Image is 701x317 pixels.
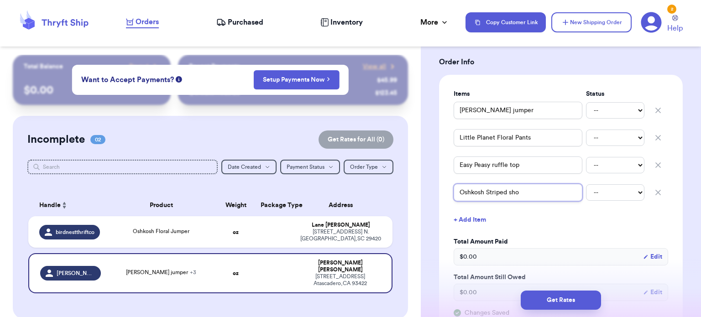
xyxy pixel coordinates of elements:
div: More [420,17,449,28]
h2: Incomplete [27,132,85,147]
button: Date Created [221,160,277,174]
a: Help [667,15,683,34]
span: Payment Status [287,164,324,170]
label: Items [454,89,582,99]
div: 2 [667,5,676,14]
div: Lane [PERSON_NAME] [300,222,382,229]
th: Product [106,194,216,216]
a: Payout [129,62,160,71]
p: Recent Payments [189,62,240,71]
h3: Order Info [439,57,683,68]
p: Total Balance [24,62,63,71]
th: Address [294,194,392,216]
span: Oshkosh Floral Jumper [133,229,189,234]
span: Help [667,23,683,34]
strong: oz [233,270,239,276]
div: [PERSON_NAME] [PERSON_NAME] [300,260,381,273]
span: View all [363,62,386,71]
span: $ 0.00 [460,252,477,261]
span: Date Created [228,164,261,170]
div: [STREET_ADDRESS] N. [GEOGRAPHIC_DATA] , SC 29420 [300,229,382,242]
label: Status [586,89,644,99]
span: Want to Accept Payments? [81,74,174,85]
a: 2 [641,12,662,33]
span: Payout [129,62,149,71]
span: [PERSON_NAME].[PERSON_NAME] [57,270,96,277]
div: [STREET_ADDRESS] Atascadero , CA 93422 [300,273,381,287]
button: Setup Payments Now [253,70,340,89]
span: Inventory [330,17,363,28]
button: Sort ascending [61,200,68,211]
span: birdnestthriftco [56,229,94,236]
button: Copy Customer Link [466,12,546,32]
a: Purchased [216,17,263,28]
label: Total Amount Paid [454,237,668,246]
strong: oz [233,229,239,235]
p: $ 0.00 [24,83,160,98]
button: New Shipping Order [551,12,632,32]
a: Inventory [320,17,363,28]
button: Order Type [344,160,393,174]
button: Payment Status [280,160,340,174]
a: Setup Payments Now [263,75,330,84]
button: Get Rates [521,291,601,310]
label: Total Amount Still Owed [454,273,668,282]
div: $ 45.99 [377,76,397,85]
div: $ 123.45 [375,88,397,98]
a: Orders [126,16,159,28]
th: Package Type [255,194,294,216]
span: Handle [39,201,61,210]
span: Purchased [228,17,263,28]
input: Search [27,160,218,174]
a: View all [363,62,397,71]
span: Order Type [350,164,378,170]
button: Get Rates for All (0) [319,130,393,149]
span: [PERSON_NAME] jumper [126,270,196,275]
span: 02 [90,135,105,144]
th: Weight [216,194,256,216]
span: Orders [136,16,159,27]
span: + 3 [190,270,196,275]
button: Edit [643,252,662,261]
button: + Add Item [450,210,672,230]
